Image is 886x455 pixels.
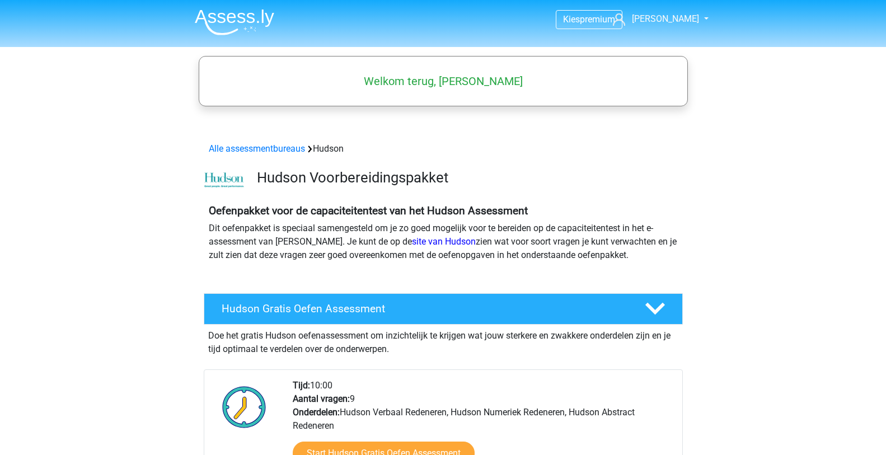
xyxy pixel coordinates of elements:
[204,325,683,356] div: Doe het gratis Hudson oefenassessment om inzichtelijk te krijgen wat jouw sterkere en zwakkere on...
[204,142,682,156] div: Hudson
[293,393,350,404] b: Aantal vragen:
[608,12,700,26] a: [PERSON_NAME]
[204,74,682,88] h5: Welkom terug, [PERSON_NAME]
[257,169,674,186] h3: Hudson Voorbereidingspakket
[204,172,244,188] img: cefd0e47479f4eb8e8c001c0d358d5812e054fa8.png
[563,14,580,25] span: Kies
[209,143,305,154] a: Alle assessmentbureaus
[195,9,274,35] img: Assessly
[209,204,528,217] b: Oefenpakket voor de capaciteitentest van het Hudson Assessment
[632,13,699,24] span: [PERSON_NAME]
[209,222,678,262] p: Dit oefenpakket is speciaal samengesteld om je zo goed mogelijk voor te bereiden op de capaciteit...
[580,14,615,25] span: premium
[199,293,687,325] a: Hudson Gratis Oefen Assessment
[216,379,273,435] img: Klok
[556,12,622,27] a: Kiespremium
[293,407,340,418] b: Onderdelen:
[222,302,627,315] h4: Hudson Gratis Oefen Assessment
[412,236,476,247] a: site van Hudson
[293,380,310,391] b: Tijd:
